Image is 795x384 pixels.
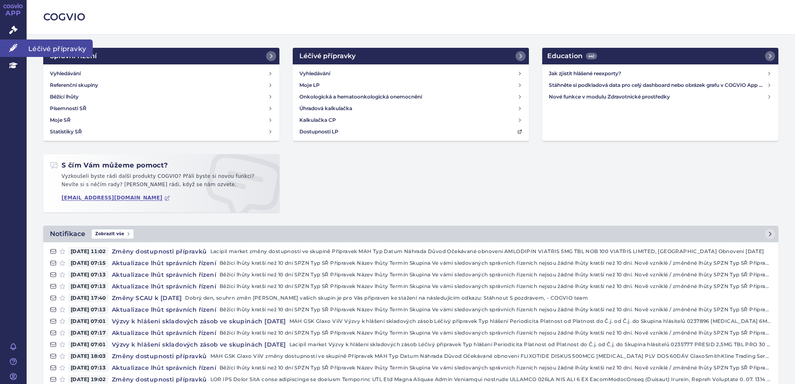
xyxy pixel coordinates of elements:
[109,259,220,267] h4: Aktualizace lhůt správních řízení
[68,305,109,314] span: [DATE] 07:13
[47,114,276,126] a: Moje SŘ
[27,39,93,57] span: Léčivé přípravky
[50,128,82,136] h4: Statistiky SŘ
[68,259,109,267] span: [DATE] 07:15
[47,103,276,114] a: Písemnosti SŘ
[47,68,276,79] a: Vyhledávání
[296,114,526,126] a: Kalkulačka CP
[68,352,109,360] span: [DATE] 18:03
[586,53,597,59] span: 442
[109,305,220,314] h4: Aktualizace lhůt správních řízení
[546,79,775,91] a: Stáhněte si podkladová data pro celý dashboard nebo obrázek grafu v COGVIO App modulu Analytics
[289,317,772,325] p: MAH GSK Glaxo ViiV Výzvy k hlášení skladových zásob Léčivý přípravek Typ hlášení Periodicita Plat...
[546,68,775,79] a: Jak zjistit hlášené reexporty?
[47,126,276,138] a: Statistiky SŘ
[549,69,767,78] h4: Jak zjistit hlášené reexporty?
[68,271,109,279] span: [DATE] 07:13
[220,271,772,279] p: Běžící lhůty kratší než 10 dní SPZN Typ SŘ Přípravek Název lhůty Termín Skupina Ve vámi sledovaný...
[109,317,289,325] h4: Výzvy k hlášení skladových zásob ve skupinách [DATE]
[109,340,289,349] h4: Výzvy k hlášení skladových zásob ve skupinách [DATE]
[50,116,71,124] h4: Moje SŘ
[220,329,772,337] p: Běžící lhůty kratší než 10 dní SPZN Typ SŘ Přípravek Název lhůty Termín Skupina Ve vámi sledovaný...
[299,104,352,113] h4: Úhradová kalkulačka
[50,161,168,170] h2: S čím Vám můžeme pomoct?
[109,282,220,290] h4: Aktualizace lhůt správních řízení
[109,294,185,302] h4: Změny SCAU k [DATE]
[43,226,778,242] a: NotifikaceZobrazit vše
[296,79,526,91] a: Moje LP
[109,364,220,372] h4: Aktualizace lhůt správních řízení
[542,48,778,64] a: Education442
[289,340,772,349] p: Lacipil market Výzvy k hlášení skladových zásob Léčivý přípravek Typ hlášení Periodicita Platnost...
[546,91,775,103] a: Nové funkce v modulu Zdravotnické prostředky
[293,48,529,64] a: Léčivé přípravky
[62,195,170,201] a: [EMAIL_ADDRESS][DOMAIN_NAME]
[220,305,772,314] p: Běžící lhůty kratší než 10 dní SPZN Typ SŘ Přípravek Název lhůty Termín Skupina Ve vámi sledovaný...
[220,364,772,372] p: Běžící lhůty kratší než 10 dní SPZN Typ SŘ Přípravek Název lhůty Termín Skupina Ve vámi sledovaný...
[68,329,109,337] span: [DATE] 07:17
[210,247,772,256] p: Lacipil market změny dostupností ve skupině Přípravek MAH Typ Datum Náhrada Důvod Očekávané obnov...
[549,81,767,89] h4: Stáhněte si podkladová data pro celý dashboard nebo obrázek grafu v COGVIO App modulu Analytics
[299,81,320,89] h4: Moje LP
[109,329,220,337] h4: Aktualizace lhůt správních řízení
[50,104,86,113] h4: Písemnosti SŘ
[299,128,338,136] h4: Dostupnosti LP
[68,364,109,372] span: [DATE] 07:13
[50,172,273,192] p: Vyzkoušeli byste rádi další produkty COGVIO? Přáli byste si novou funkci? Nevíte si s něčím rady?...
[296,126,526,138] a: Dostupnosti LP
[50,229,85,239] h2: Notifikace
[109,247,210,256] h4: Změny dostupnosti přípravků
[109,352,210,360] h4: Změny dostupnosti přípravků
[50,93,79,101] h4: Běžící lhůty
[109,271,220,279] h4: Aktualizace lhůt správních řízení
[299,69,330,78] h4: Vyhledávání
[68,340,109,349] span: [DATE] 07:01
[68,282,109,290] span: [DATE] 07:13
[299,93,422,101] h4: Onkologická a hematoonkologická onemocnění
[296,103,526,114] a: Úhradová kalkulačka
[50,81,98,89] h4: Referenční skupiny
[50,69,81,78] h4: Vyhledávání
[47,91,276,103] a: Běžící lhůty
[296,68,526,79] a: Vyhledávání
[92,229,133,239] span: Zobrazit vše
[547,51,597,61] h2: Education
[299,116,336,124] h4: Kalkulačka CP
[210,375,772,384] p: LOR IPS Dolor SitA conse adipiscinge se doeiusm Temporinc UTL Etd Magna Aliquae Admin Veniamqui n...
[549,93,767,101] h4: Nové funkce v modulu Zdravotnické prostředky
[43,10,778,24] h2: COGVIO
[220,259,772,267] p: Běžící lhůty kratší než 10 dní SPZN Typ SŘ Přípravek Název lhůty Termín Skupina Ve vámi sledovaný...
[68,294,109,302] span: [DATE] 17:40
[185,294,772,302] p: Dobrý den, souhrn změn [PERSON_NAME] vašich skupin je pro Vás připraven ke stažení na následující...
[68,375,109,384] span: [DATE] 19:02
[210,352,772,360] p: MAH GSK Glaxo ViiV změny dostupností ve skupině Přípravek MAH Typ Datum Náhrada Důvod Očekávané o...
[109,375,210,384] h4: Změny dostupnosti přípravků
[68,247,109,256] span: [DATE] 11:02
[68,317,109,325] span: [DATE] 07:01
[43,48,279,64] a: Správní řízení
[299,51,356,61] h2: Léčivé přípravky
[220,282,772,290] p: Běžící lhůty kratší než 10 dní SPZN Typ SŘ Přípravek Název lhůty Termín Skupina Ve vámi sledovaný...
[47,79,276,91] a: Referenční skupiny
[296,91,526,103] a: Onkologická a hematoonkologická onemocnění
